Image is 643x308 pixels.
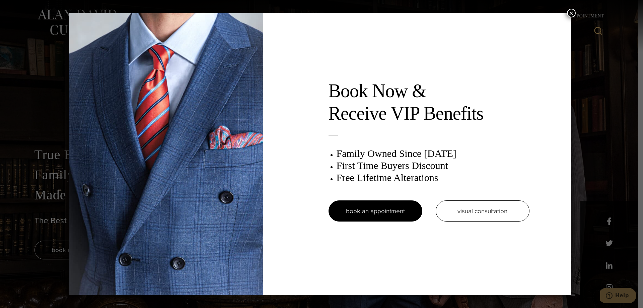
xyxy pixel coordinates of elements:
[329,80,529,125] h2: Book Now & Receive VIP Benefits
[329,200,422,222] a: book an appointment
[567,9,576,17] button: Close
[15,5,29,11] span: Help
[337,160,529,172] h3: First Time Buyers Discount
[337,172,529,184] h3: Free Lifetime Alterations
[337,147,529,160] h3: Family Owned Since [DATE]
[436,200,529,222] a: visual consultation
